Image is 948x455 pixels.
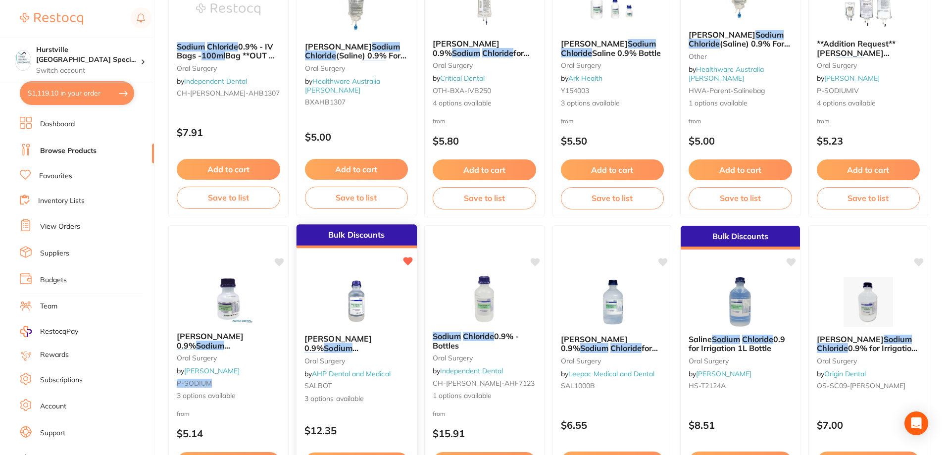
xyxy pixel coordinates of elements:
span: by [304,369,390,378]
img: Baxter 0.9% Sodium Chloride (Saline) [324,276,389,326]
small: oral surgery [817,61,920,69]
a: Healthware Australia [PERSON_NAME] [305,77,380,95]
button: Save to list [561,187,664,209]
span: 0.9% - IV Bags - [177,42,273,60]
button: Save to list [177,187,280,208]
span: 3 options available [304,394,408,404]
b: Baxter 0.9% Sodium Chloride (Saline) [304,334,408,353]
em: P-SODIUM [177,379,212,388]
a: Ark Health [568,74,602,83]
span: 1 options available [689,99,792,108]
a: Leepac Medical and Dental [568,369,654,378]
span: CH-[PERSON_NAME]-AHB1307 [177,89,280,98]
a: Rewards [40,350,69,360]
b: Baxter 0.9% Sodium Chloride for Irrigation (1000ml Bottle) - High Quality Dental Product [561,335,664,353]
b: Baxter 0.9% Sodium Chloride Saline Bottles [177,332,280,350]
span: 0.9% - Bottles [433,331,519,350]
a: Restocq Logo [20,7,83,30]
b: Baxter Sodium Chloride (Saline) 0.9% For Irrigation Bag - 100ml [305,42,408,60]
span: [PERSON_NAME] [817,334,884,344]
span: 4 options available [433,99,536,108]
em: Chloride [561,48,592,58]
span: by [689,65,764,83]
span: CH-[PERSON_NAME]-AHF7123 [433,379,535,388]
p: $7.91 [177,127,280,138]
a: RestocqPay [20,326,78,337]
span: Saline [689,334,712,344]
small: oral surgery [817,357,920,365]
em: Sodium [433,331,461,341]
span: from [817,117,830,125]
b: Baxter Sodium Chloride Saline 0.9% Bottle [561,39,664,57]
em: Sodium [884,334,912,344]
span: by [433,366,503,375]
p: $6.55 [561,419,664,431]
button: Save to list [433,187,536,209]
p: $5.50 [561,135,664,147]
span: 0.9% for Irrigation 1000ml Bottle [817,343,917,362]
a: Origin Dental [824,369,866,378]
div: Bulk Discounts [296,224,416,248]
span: [PERSON_NAME] 0.9% [177,331,244,350]
a: Independent Dental [440,366,503,375]
img: Baxter 0.9% Sodium Chloride Saline Bottles [196,274,260,324]
span: 3 options available [561,99,664,108]
em: 100ml [201,51,225,60]
button: Save to list [305,187,408,208]
span: [PERSON_NAME] [689,30,755,40]
em: Chloride [817,343,848,353]
span: by [817,74,880,83]
em: 100ml [362,60,386,70]
p: $12.35 [304,425,408,436]
a: [PERSON_NAME] [184,366,240,375]
span: from [433,410,446,417]
span: (Saline) 0.9% For Irrigation Bag [689,39,790,57]
h4: Hurstville Sydney Specialist Periodontics [36,45,141,64]
span: **Addition Request**[PERSON_NAME] 0.9% [817,39,896,67]
span: Saline 0.9% Bottle [592,48,661,58]
p: $7.00 [817,419,920,431]
em: Sodium [196,341,224,351]
span: 4 options available [817,99,920,108]
button: Add to cart [433,159,536,180]
small: other [689,52,792,60]
p: $5.23 [817,135,920,147]
a: View Orders [40,222,80,232]
p: $8.51 [689,419,792,431]
span: SALBOT [304,381,332,390]
span: BXAHB1307 [305,98,346,106]
p: $5.14 [177,428,280,439]
b: Sodium Chloride 0.9% - IV Bags - 100ml Bag **OUT OF STOCK-NO ETA** [177,42,280,60]
span: [PERSON_NAME] 0.9% [433,39,499,57]
em: Sodium [755,30,784,40]
b: Baxter Sodium Chloride (Saline) 0.9% For Irrigation Bag [689,30,792,49]
img: Baxter 0.9% Sodium Chloride for Irrigation (1000ml Bottle) - High Quality Dental Product [580,277,645,327]
em: Chloride [305,51,336,60]
span: [PERSON_NAME] [305,42,372,51]
button: Save to list [817,187,920,209]
button: Add to cart [689,159,792,180]
a: Healthware Australia [PERSON_NAME] [689,65,764,83]
a: Browse Products [40,146,97,156]
small: oral surgery [561,357,664,365]
span: RestocqPay [40,327,78,337]
em: Sodium [580,343,608,353]
em: Sodium [628,39,656,49]
a: Subscriptions [40,375,83,385]
span: [PERSON_NAME] 0.9% [561,334,628,353]
em: Chloride [482,48,513,58]
span: Saline Bottles [208,350,259,359]
img: Restocq Logo [20,13,83,25]
img: Saline Sodium Chloride 0.9 for Irrigation 1L Bottle [708,277,772,327]
img: Sodium Chloride 0.9% - Bottles [452,274,516,324]
small: oral surgery [177,64,280,72]
a: Suppliers [40,249,69,258]
span: from [689,117,701,125]
em: Chloride [207,42,238,51]
span: by [433,74,485,83]
span: for Irrigation [433,48,530,67]
b: Sodium Chloride 0.9% - Bottles [433,332,536,350]
span: HWA-parent-salinebag [689,86,765,95]
em: Sodium [836,57,864,67]
span: P-SODIUMIV [817,86,859,95]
